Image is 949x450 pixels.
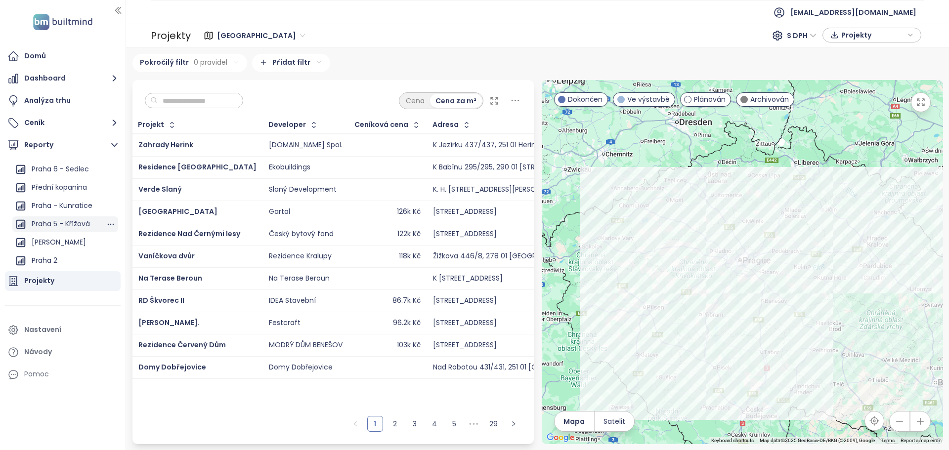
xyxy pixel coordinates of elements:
a: RD Škvorec II [138,295,184,305]
div: Na Terase Beroun [269,274,330,283]
button: right [506,416,521,432]
div: 103k Kč [397,341,421,350]
a: [PERSON_NAME]. [138,318,200,327]
div: Projekty [151,26,191,45]
span: Dokončen [568,94,603,105]
div: Domů [24,50,46,62]
div: [STREET_ADDRESS] [433,341,497,350]
div: Praha 2 [12,253,118,269]
li: 4 [427,416,442,432]
a: 1 [368,416,383,431]
a: Terms [881,438,895,443]
li: 1 [367,416,383,432]
div: Praha 6 - Sedlec [12,162,118,177]
div: Praha - Kunratice [32,200,92,212]
div: [PERSON_NAME] [32,236,86,248]
div: Praha 5 - Křížová [32,218,90,230]
div: Developer [268,122,306,128]
div: 126k Kč [397,207,421,216]
button: left [347,416,363,432]
img: Google [544,431,577,444]
div: Český bytový fond [269,230,334,239]
div: Přední kopanina [12,180,118,196]
span: Ve výstavbě [627,94,670,105]
button: Dashboard [5,69,121,88]
div: MODRÝ DŮM BENEŠOV [269,341,343,350]
div: Ceníková cena [354,122,408,128]
div: Nastavení [24,324,61,336]
a: Nastavení [5,320,121,340]
div: Festcraft [269,319,301,327]
div: 96.2k Kč [393,319,421,327]
a: Residence [GEOGRAPHIC_DATA] [138,162,257,172]
a: 29 [486,416,501,431]
li: 5 [446,416,462,432]
a: Rezidence Červený Dům [138,340,226,350]
span: Projekty [841,28,905,42]
button: Satelit [595,411,634,431]
a: Verde Slaný [138,184,182,194]
div: Cena [400,94,430,108]
li: 2 [387,416,403,432]
a: Rezidence Nad Černými lesy [138,229,240,239]
span: ••• [466,416,482,432]
span: Archivován [750,94,789,105]
div: K Jezírku 437/437, 251 01 Herink-[GEOGRAPHIC_DATA] u [GEOGRAPHIC_DATA], [GEOGRAPHIC_DATA] [433,141,773,150]
button: Reporty [5,135,121,155]
span: Satelit [604,416,625,427]
li: Následující strana [506,416,521,432]
div: K Babínu 295/295, 290 01 [STREET_ADDRESS] [433,163,583,172]
button: Keyboard shortcuts [711,437,754,444]
div: [STREET_ADDRESS] [433,230,497,239]
span: Na Terase Beroun [138,273,202,283]
span: Plánován [694,94,726,105]
span: 0 pravidel [194,57,227,68]
a: Open this area in Google Maps (opens a new window) [544,431,577,444]
a: 2 [388,416,402,431]
a: 4 [427,416,442,431]
div: Adresa [432,122,459,128]
a: 5 [447,416,462,431]
li: Následujících 5 stran [466,416,482,432]
a: Projekty [5,271,121,291]
div: Pomoc [5,365,121,384]
div: Rezidence Kralupy [269,252,332,261]
a: [GEOGRAPHIC_DATA] [138,206,217,216]
li: 29 [486,416,502,432]
a: Zahrady Herink [138,140,193,150]
div: [STREET_ADDRESS] [433,207,497,216]
div: Praha - Kunratice [12,198,118,214]
span: Mapa [563,416,585,427]
a: Domy Dobřejovice [138,362,206,372]
div: 86.7k Kč [392,296,421,305]
span: Vaníčkova dvůr [138,251,195,261]
div: Projekt [138,122,164,128]
div: [PERSON_NAME] [12,235,118,250]
div: Žižkova 446/8, 278 01 [GEOGRAPHIC_DATA] 1, [GEOGRAPHIC_DATA] [433,252,662,261]
div: Nad Robotou 431/431, 251 01 [GEOGRAPHIC_DATA]-[GEOGRAPHIC_DATA] u [GEOGRAPHIC_DATA], [GEOGRAPHIC_... [433,363,835,372]
div: IDEA Stavební [269,296,316,305]
div: Cena za m² [430,94,482,108]
div: Domy Dobřejovice [269,363,333,372]
div: Slaný Development [269,185,337,194]
span: [EMAIL_ADDRESS][DOMAIN_NAME] [790,0,916,24]
div: K. H. [STREET_ADDRESS][PERSON_NAME] [433,185,566,194]
span: left [352,421,358,427]
a: Analýza trhu [5,91,121,111]
span: Středočeský kraj [217,28,305,43]
div: [STREET_ADDRESS] [433,296,497,305]
span: right [511,421,517,427]
div: Analýza trhu [24,94,71,107]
